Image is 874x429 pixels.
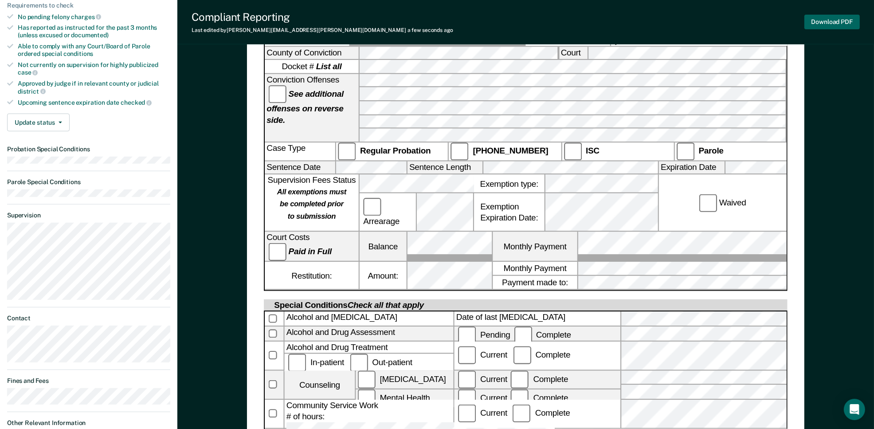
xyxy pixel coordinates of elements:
label: Mental Health [356,390,454,407]
label: Current [456,409,510,418]
input: Complete [511,370,529,388]
label: Current [456,393,510,402]
div: Special Conditions [272,299,426,310]
strong: Parole [699,146,724,155]
input: Complete [513,405,531,422]
div: Compliant Reporting [192,11,453,24]
span: Docket # [282,61,342,72]
input: In-patient [288,354,306,371]
input: Parole [677,142,694,160]
div: Community Service Work # of hours: [285,400,454,428]
div: Has reported as instructed for the past 3 months (unless excused or [18,24,170,39]
strong: [PHONE_NUMBER] [473,146,549,155]
strong: List all [316,62,342,71]
div: Complete [511,409,572,418]
input: Paid in Full [269,244,286,261]
input: Arrearage [363,198,381,216]
div: Approved by judge if in relevant county or judicial [18,80,170,95]
div: Restitution: [265,262,359,289]
label: Monthly Payment [493,262,577,275]
div: Upcoming sentence expiration date [18,98,170,106]
label: Sentence Date [265,161,335,174]
dt: Other Relevant Information [7,419,170,427]
input: Current [458,405,476,422]
div: Able to comply with any Court/Board of Parole ordered special [18,43,170,58]
label: Complete [511,350,572,359]
span: a few seconds ago [408,27,453,33]
input: Complete [513,346,531,364]
label: Amount: [360,262,407,289]
label: Pending [456,330,512,339]
div: Alcohol and Drug Treatment [285,342,454,353]
div: Requirements to check [7,2,170,9]
dt: Parole Special Conditions [7,178,170,186]
button: Update status [7,114,70,131]
label: Monthly Payment [493,232,577,262]
label: In-patient [286,357,348,366]
label: Date of last [MEDICAL_DATA] [455,311,620,326]
div: Alcohol and [MEDICAL_DATA] [285,311,454,326]
strong: See additional offenses on reverse side. [267,89,344,125]
span: checked [121,99,152,106]
label: Balance [360,232,407,262]
input: Complete [514,327,532,344]
span: documented) [71,31,108,39]
input: Mental Health [358,390,376,407]
input: Current [458,370,476,388]
input: ISC [564,142,581,160]
label: Court [559,47,587,59]
dt: Probation Special Conditions [7,146,170,153]
label: County of Conviction [265,47,359,59]
div: Supervision Fees Status [265,175,359,231]
input: Pending [458,327,476,344]
label: Waived [698,194,748,212]
label: Arrearage [361,198,414,227]
strong: ISC [586,146,600,155]
label: Complete [510,393,570,402]
label: Payment made to: [493,276,577,289]
span: Check all that apply [348,300,424,310]
label: Complete [512,330,573,339]
input: Waived [699,194,717,212]
span: case [18,69,38,76]
div: Not currently on supervision for highly publicized [18,61,170,76]
input: Regular Probation [338,142,356,160]
label: Exemption type: [474,175,545,193]
dt: Contact [7,315,170,322]
div: Counseling [285,370,355,398]
label: [MEDICAL_DATA] [356,370,454,388]
div: Exemption Expiration Date: [474,194,545,232]
label: Current [456,350,510,359]
input: Current [458,390,476,407]
strong: All exemptions must be completed prior to submission [277,188,346,221]
dt: Supervision [7,212,170,219]
div: Last edited by [PERSON_NAME][EMAIL_ADDRESS][PERSON_NAME][DOMAIN_NAME] [192,27,453,33]
span: district [18,88,46,95]
span: charges [71,13,102,20]
label: Sentence Length [408,161,482,174]
span: conditions [63,50,94,57]
strong: Regular Probation [360,146,431,155]
input: [PHONE_NUMBER] [451,142,469,160]
div: Conviction Offenses [265,74,359,142]
input: Complete [511,390,529,407]
div: No pending felony [18,13,170,21]
input: Out-patient [350,354,368,371]
button: Download PDF [804,15,860,29]
label: Out-patient [348,357,414,366]
label: Expiration Date [659,161,725,174]
input: [MEDICAL_DATA] [358,370,376,388]
div: Case Type [265,142,335,160]
dt: Fines and Fees [7,377,170,385]
div: Alcohol and Drug Assessment [285,327,454,341]
div: Open Intercom Messenger [844,399,865,420]
input: See additional offenses on reverse side. [269,85,286,103]
label: Current [456,374,510,383]
div: Court Costs [265,232,359,262]
input: Current [458,346,476,364]
strong: Paid in Full [289,247,332,256]
label: Complete [510,374,570,383]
